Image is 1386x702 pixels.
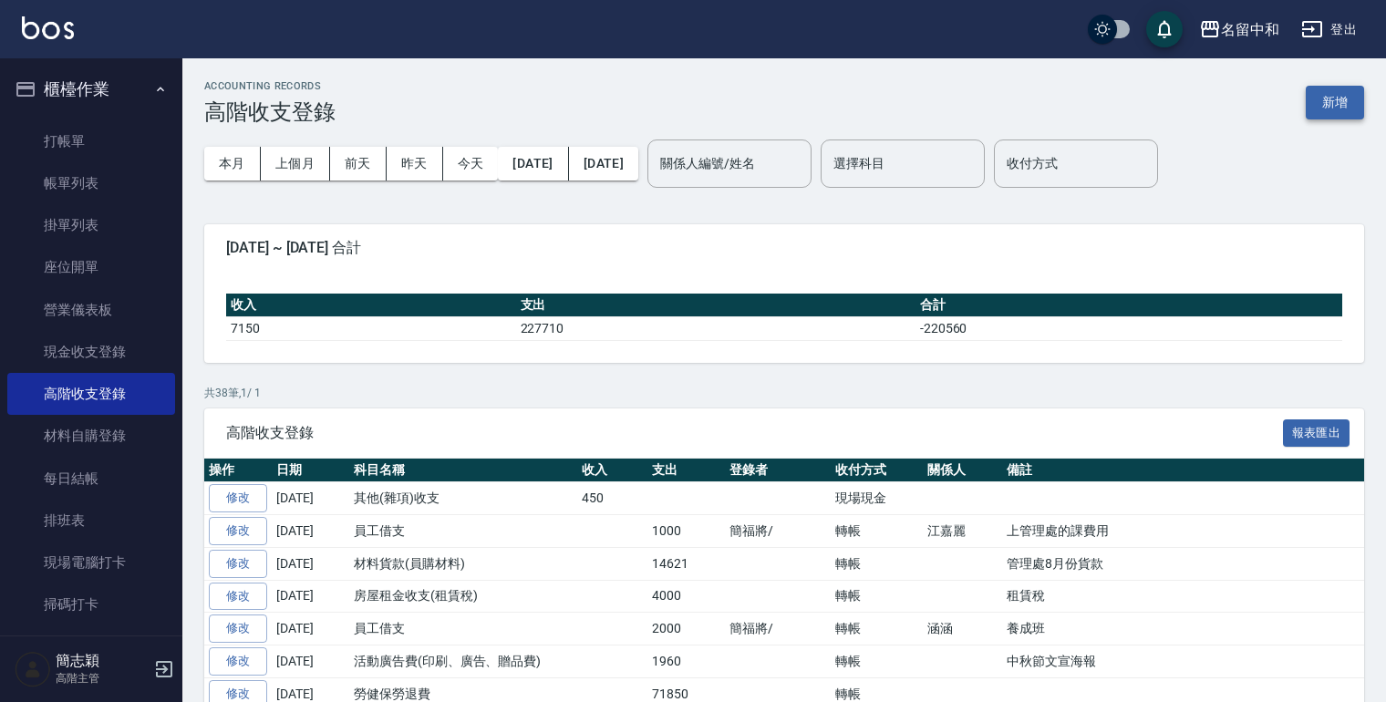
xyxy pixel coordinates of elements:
a: 每日結帳 [7,458,175,500]
td: 房屋租金收支(租賃稅) [349,580,577,613]
a: 高階收支登錄 [7,373,175,415]
button: 今天 [443,147,499,181]
button: [DATE] [569,147,638,181]
button: 報表匯出 [1283,419,1350,448]
td: 江嘉麗 [923,515,1002,548]
button: 登出 [1294,13,1364,46]
a: 修改 [209,583,267,611]
td: [DATE] [272,482,349,515]
a: 材料自購登錄 [7,415,175,457]
button: 昨天 [387,147,443,181]
h5: 簡志穎 [56,652,149,670]
td: [DATE] [272,645,349,678]
td: 其他(雜項)收支 [349,482,577,515]
td: 材料貨款(員購材料) [349,547,577,580]
h2: ACCOUNTING RECORDS [204,80,336,92]
a: 營業儀表板 [7,289,175,331]
td: 簡福將/ [725,515,832,548]
td: [DATE] [272,515,349,548]
td: 轉帳 [831,515,923,548]
td: 1000 [647,515,725,548]
th: 合計 [915,294,1342,317]
a: 排班表 [7,500,175,542]
a: 新增 [1306,93,1364,110]
span: [DATE] ~ [DATE] 合計 [226,239,1342,257]
button: save [1146,11,1183,47]
td: 轉帳 [831,613,923,645]
td: [DATE] [272,613,349,645]
a: 報表匯出 [1283,423,1350,440]
button: 預約管理 [7,634,175,681]
a: 修改 [209,647,267,676]
button: 前天 [330,147,387,181]
td: 轉帳 [831,645,923,678]
a: 修改 [209,614,267,643]
td: 轉帳 [831,580,923,613]
a: 掃碼打卡 [7,583,175,625]
td: 227710 [516,316,915,340]
th: 登錄者 [725,459,832,482]
a: 掛單列表 [7,204,175,246]
a: 打帳單 [7,120,175,162]
td: 員工借支 [349,515,577,548]
button: 櫃檯作業 [7,66,175,113]
button: 本月 [204,147,261,181]
td: 簡福將/ [725,613,832,645]
td: [DATE] [272,547,349,580]
button: [DATE] [498,147,568,181]
img: Person [15,651,51,687]
p: 共 38 筆, 1 / 1 [204,385,1364,401]
h3: 高階收支登錄 [204,99,336,125]
td: 14621 [647,547,725,580]
span: 高階收支登錄 [226,424,1283,442]
td: 涵涵 [923,613,1002,645]
td: 7150 [226,316,516,340]
th: 收付方式 [831,459,923,482]
div: 名留中和 [1221,18,1279,41]
th: 日期 [272,459,349,482]
th: 支出 [516,294,915,317]
a: 帳單列表 [7,162,175,204]
a: 座位開單 [7,246,175,288]
th: 支出 [647,459,725,482]
td: 員工借支 [349,613,577,645]
td: 現場現金 [831,482,923,515]
a: 修改 [209,484,267,512]
button: 新增 [1306,86,1364,119]
p: 高階主管 [56,670,149,687]
a: 修改 [209,550,267,578]
th: 關係人 [923,459,1002,482]
button: 名留中和 [1192,11,1287,48]
td: 4000 [647,580,725,613]
th: 科目名稱 [349,459,577,482]
td: 活動廣告費(印刷、廣告、贈品費) [349,645,577,678]
button: 上個月 [261,147,330,181]
a: 現金收支登錄 [7,331,175,373]
td: 2000 [647,613,725,645]
th: 操作 [204,459,272,482]
th: 收入 [226,294,516,317]
td: 450 [577,482,647,515]
th: 收入 [577,459,647,482]
td: -220560 [915,316,1342,340]
td: 轉帳 [831,547,923,580]
td: 1960 [647,645,725,678]
a: 修改 [209,517,267,545]
td: [DATE] [272,580,349,613]
a: 現場電腦打卡 [7,542,175,583]
img: Logo [22,16,74,39]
